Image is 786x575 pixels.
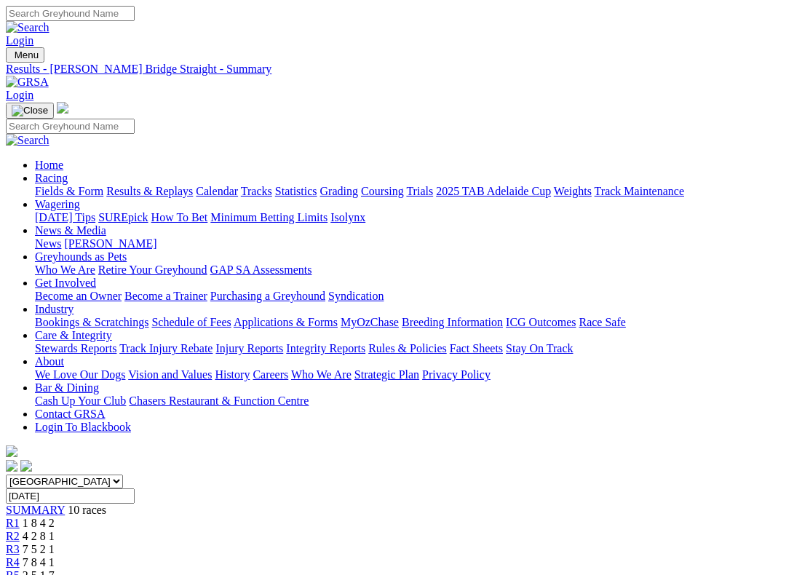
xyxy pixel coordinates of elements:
a: Calendar [196,185,238,197]
button: Toggle navigation [6,47,44,63]
div: Industry [35,316,780,329]
a: Chasers Restaurant & Function Centre [129,394,309,407]
img: GRSA [6,76,49,89]
a: Syndication [328,290,384,302]
a: Applications & Forms [234,316,338,328]
a: 2025 TAB Adelaide Cup [436,185,551,197]
img: twitter.svg [20,460,32,472]
input: Select date [6,488,135,504]
span: 4 2 8 1 [23,530,55,542]
a: Tracks [241,185,272,197]
a: Integrity Reports [286,342,365,354]
a: Rules & Policies [368,342,447,354]
a: About [35,355,64,368]
span: 1 8 4 2 [23,517,55,529]
a: Strategic Plan [354,368,419,381]
div: Racing [35,185,780,198]
a: Login To Blackbook [35,421,131,433]
a: MyOzChase [341,316,399,328]
img: logo-grsa-white.png [6,445,17,457]
a: Minimum Betting Limits [210,211,327,223]
a: R2 [6,530,20,542]
img: Close [12,105,48,116]
span: 7 5 2 1 [23,543,55,555]
a: [DATE] Tips [35,211,95,223]
a: Racing [35,172,68,184]
a: R4 [6,556,20,568]
input: Search [6,119,135,134]
img: facebook.svg [6,460,17,472]
span: Menu [15,49,39,60]
a: Vision and Values [128,368,212,381]
a: Care & Integrity [35,329,112,341]
a: Isolynx [330,211,365,223]
a: R1 [6,517,20,529]
a: How To Bet [151,211,208,223]
img: Search [6,21,49,34]
a: Grading [320,185,358,197]
a: SUMMARY [6,504,65,516]
img: Search [6,134,49,147]
a: Home [35,159,63,171]
a: News & Media [35,224,106,237]
a: Bar & Dining [35,381,99,394]
input: Search [6,6,135,21]
a: Retire Your Greyhound [98,263,207,276]
a: ICG Outcomes [506,316,576,328]
a: Coursing [361,185,404,197]
a: Stay On Track [506,342,573,354]
div: Get Involved [35,290,780,303]
a: Trials [406,185,433,197]
a: [PERSON_NAME] [64,237,156,250]
a: Who We Are [291,368,352,381]
div: Greyhounds as Pets [35,263,780,277]
a: Contact GRSA [35,408,105,420]
a: Industry [35,303,74,315]
a: News [35,237,61,250]
a: Fields & Form [35,185,103,197]
a: Login [6,89,33,101]
span: 10 races [68,504,106,516]
a: Injury Reports [215,342,283,354]
a: R3 [6,543,20,555]
a: History [215,368,250,381]
a: Stewards Reports [35,342,116,354]
img: logo-grsa-white.png [57,102,68,114]
div: Bar & Dining [35,394,780,408]
div: Care & Integrity [35,342,780,355]
div: Wagering [35,211,780,224]
div: News & Media [35,237,780,250]
a: Bookings & Scratchings [35,316,148,328]
a: Track Injury Rebate [119,342,213,354]
a: Purchasing a Greyhound [210,290,325,302]
a: Breeding Information [402,316,503,328]
a: GAP SA Assessments [210,263,312,276]
a: SUREpick [98,211,148,223]
a: Wagering [35,198,80,210]
a: Race Safe [579,316,625,328]
a: Statistics [275,185,317,197]
a: Schedule of Fees [151,316,231,328]
a: Become an Owner [35,290,122,302]
a: Fact Sheets [450,342,503,354]
a: Weights [554,185,592,197]
button: Toggle navigation [6,103,54,119]
a: Get Involved [35,277,96,289]
a: Become a Trainer [124,290,207,302]
a: Results - [PERSON_NAME] Bridge Straight - Summary [6,63,780,76]
a: Privacy Policy [422,368,491,381]
div: About [35,368,780,381]
a: Who We Are [35,263,95,276]
a: Track Maintenance [595,185,684,197]
a: Login [6,34,33,47]
a: We Love Our Dogs [35,368,125,381]
a: Results & Replays [106,185,193,197]
a: Careers [253,368,288,381]
a: Greyhounds as Pets [35,250,127,263]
